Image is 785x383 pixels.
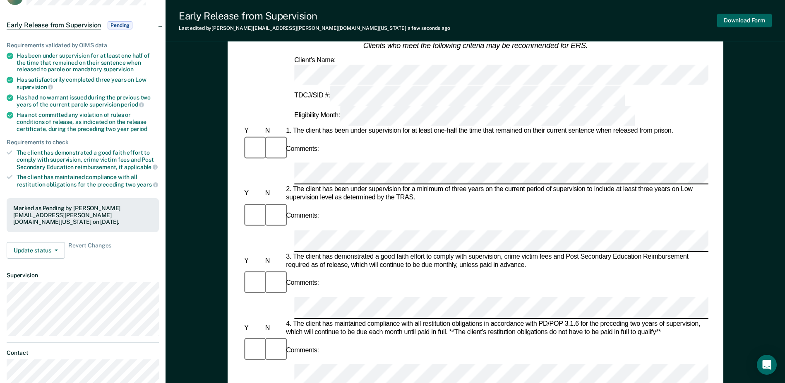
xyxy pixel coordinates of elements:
div: Has not committed any violation of rules or conditions of release, as indicated on the release ce... [17,112,159,132]
span: period [121,101,144,108]
div: 3. The client has demonstrated a good faith effort to comply with supervision, crime victim fees ... [284,253,708,269]
div: Last edited by [PERSON_NAME][EMAIL_ADDRESS][PERSON_NAME][DOMAIN_NAME][US_STATE] [179,25,450,31]
span: supervision [17,84,53,90]
div: Early Release from Supervision [179,10,450,22]
div: 1. The client has been under supervision for at least one-half the time that remained on their cu... [284,127,708,135]
div: Comments: [284,212,321,220]
span: Pending [108,21,132,29]
div: Marked as Pending by [PERSON_NAME][EMAIL_ADDRESS][PERSON_NAME][DOMAIN_NAME][US_STATE] on [DATE]. [13,205,152,225]
span: a few seconds ago [408,25,450,31]
dt: Contact [7,349,159,356]
div: Open Intercom Messenger [757,355,777,375]
div: The client has maintained compliance with all restitution obligations for the preceding two [17,174,159,188]
div: Y [242,324,263,332]
button: Update status [7,242,65,259]
div: Has satisfactorily completed three years on Low [17,76,159,90]
em: Clients who meet the following criteria may be recommended for ERS. [363,41,588,50]
div: N [263,257,284,265]
div: The client has demonstrated a good faith effort to comply with supervision, crime victim fees and... [17,149,159,170]
div: Has been under supervision for at least one half of the time that remained on their sentence when... [17,52,159,73]
div: Requirements validated by OIMS data [7,42,159,49]
div: N [263,324,284,332]
span: Revert Changes [68,242,111,259]
div: Comments: [284,145,321,153]
span: supervision [103,66,134,73]
button: Download Form [717,14,772,27]
dt: Supervision [7,272,159,279]
span: Early Release from Supervision [7,21,101,29]
div: N [263,190,284,198]
div: N [263,127,284,135]
div: Y [242,190,263,198]
div: 2. The client has been under supervision for a minimum of three years on the current period of su... [284,186,708,202]
span: applicable [124,164,158,170]
div: Comments: [284,347,321,355]
div: Eligibility Month: [293,106,636,126]
span: years [137,181,158,188]
div: Y [242,127,263,135]
div: Comments: [284,279,321,288]
div: Requirements to check [7,139,159,146]
div: Has had no warrant issued during the previous two years of the current parole supervision [17,94,159,108]
div: 4. The client has maintained compliance with all restitution obligations in accordance with PD/PO... [284,320,708,337]
div: Y [242,257,263,265]
div: TDCJ/SID #: [293,85,627,106]
span: period [130,126,147,132]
